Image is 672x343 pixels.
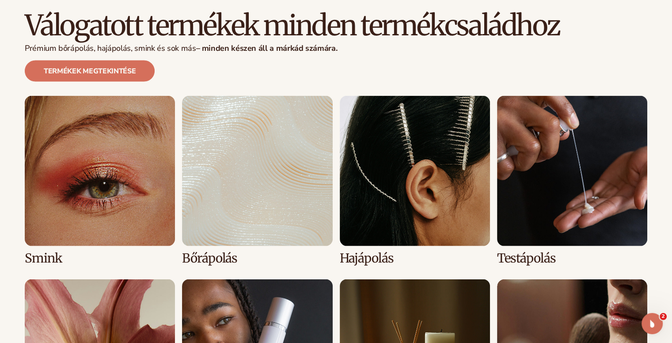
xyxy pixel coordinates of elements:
div: 2 / 8 [182,96,332,265]
font: – minden készen áll a márkád számára. [196,43,337,53]
font: 2 [661,313,665,319]
div: 3 / 8 [340,96,490,265]
a: Termékek megtekintése [25,61,155,82]
font: Termékek megtekintése [44,66,136,76]
font: Válogatott termékek minden termékcsaládhoz [25,8,560,43]
div: 4 / 8 [497,96,647,265]
font: Prémium bőrápolás, hajápolás, smink és sok más [25,43,196,53]
div: 1 / 8 [25,96,175,265]
iframe: Élő chat az intercomon [642,313,663,334]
